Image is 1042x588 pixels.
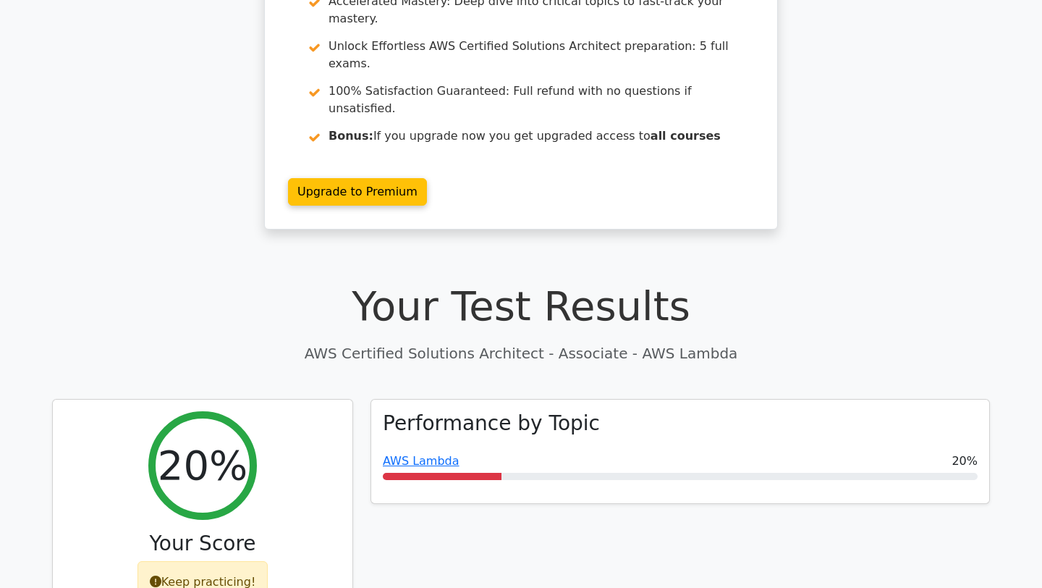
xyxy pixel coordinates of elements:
span: 20% [952,453,978,470]
h1: Your Test Results [52,282,990,330]
h2: 20% [158,441,247,490]
p: AWS Certified Solutions Architect - Associate - AWS Lambda [52,343,990,364]
a: AWS Lambda [383,454,459,468]
h3: Performance by Topic [383,411,600,436]
a: Upgrade to Premium [288,178,427,206]
h3: Your Score [64,532,341,556]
